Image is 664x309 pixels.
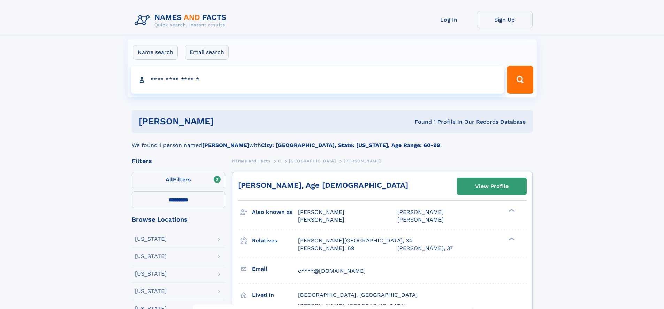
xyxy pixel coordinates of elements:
[314,118,526,126] div: Found 1 Profile In Our Records Database
[278,156,281,165] a: C
[344,159,381,163] span: [PERSON_NAME]
[135,288,167,294] div: [US_STATE]
[298,237,412,245] a: [PERSON_NAME][GEOGRAPHIC_DATA], 34
[397,216,444,223] span: [PERSON_NAME]
[477,11,533,28] a: Sign Up
[298,292,418,298] span: [GEOGRAPHIC_DATA], [GEOGRAPHIC_DATA]
[132,133,533,149] div: We found 1 person named with .
[131,66,504,94] input: search input
[238,181,408,190] a: [PERSON_NAME], Age [DEMOGRAPHIC_DATA]
[133,45,178,60] label: Name search
[421,11,477,28] a: Log In
[397,209,444,215] span: [PERSON_NAME]
[298,245,354,252] a: [PERSON_NAME], 69
[252,263,298,275] h3: Email
[202,142,249,148] b: [PERSON_NAME]
[278,159,281,163] span: C
[457,178,526,195] a: View Profile
[507,237,515,241] div: ❯
[289,159,336,163] span: [GEOGRAPHIC_DATA]
[135,236,167,242] div: [US_STATE]
[132,11,232,30] img: Logo Names and Facts
[252,289,298,301] h3: Lived in
[252,235,298,247] h3: Relatives
[507,66,533,94] button: Search Button
[139,117,314,126] h1: [PERSON_NAME]
[261,142,440,148] b: City: [GEOGRAPHIC_DATA], State: [US_STATE], Age Range: 60-99
[397,245,453,252] a: [PERSON_NAME], 37
[232,156,270,165] a: Names and Facts
[289,156,336,165] a: [GEOGRAPHIC_DATA]
[132,158,225,164] div: Filters
[185,45,229,60] label: Email search
[298,209,344,215] span: [PERSON_NAME]
[135,254,167,259] div: [US_STATE]
[132,216,225,223] div: Browse Locations
[135,271,167,277] div: [US_STATE]
[298,216,344,223] span: [PERSON_NAME]
[507,208,515,213] div: ❯
[132,172,225,188] label: Filters
[475,178,509,194] div: View Profile
[252,206,298,218] h3: Also known as
[166,176,173,183] span: All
